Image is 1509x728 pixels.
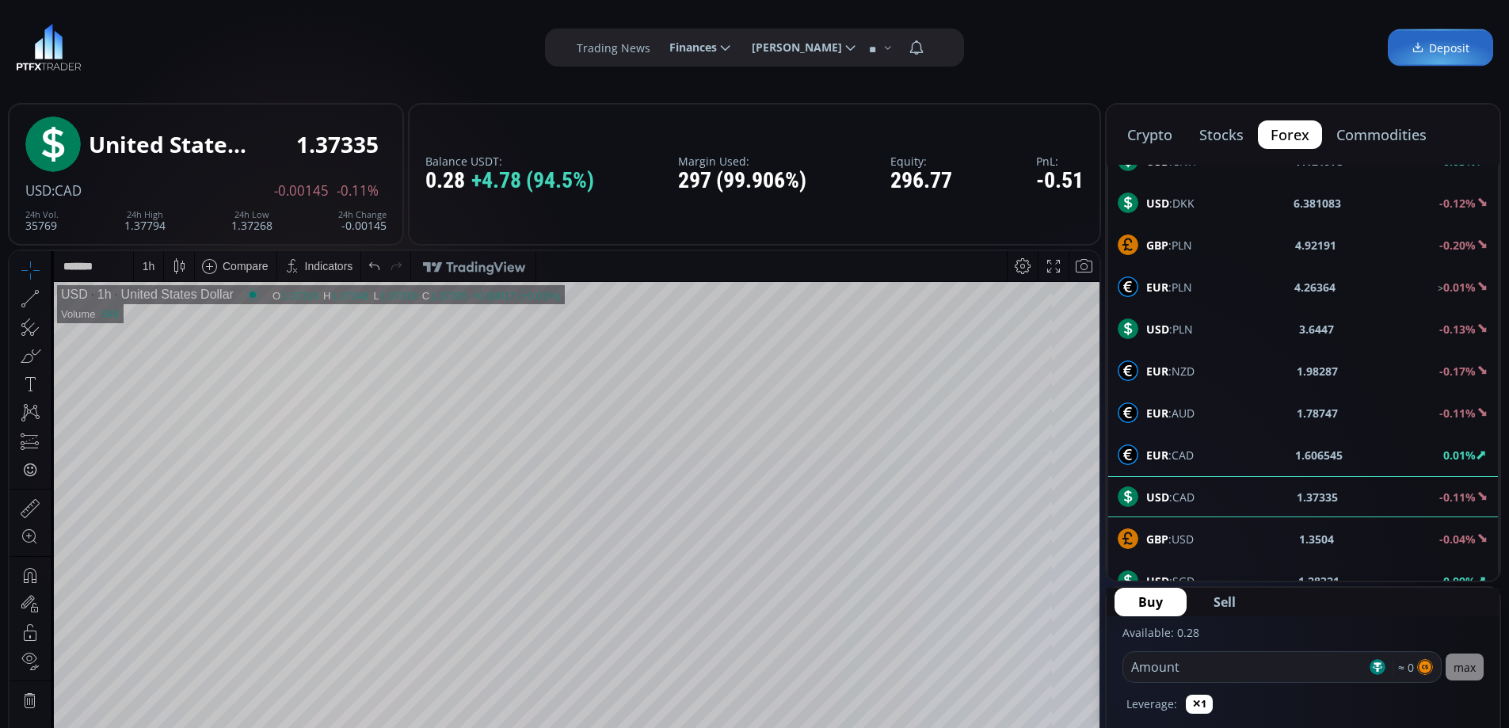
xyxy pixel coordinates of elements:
span: :PLN [1146,237,1192,253]
b: -0.12% [1439,196,1476,211]
b: 1.78747 [1297,405,1338,421]
button: Sell [1190,588,1259,616]
div: 1.37319 [371,39,408,51]
b: -0.04% [1439,532,1476,547]
label: Leverage: [1126,696,1177,712]
div: 24h Vol. [25,210,59,219]
div: 1d [179,637,192,650]
div: 1.37268 [231,210,272,231]
img: LOGO [16,24,82,71]
b: 1.28321 [1298,573,1339,589]
div: Toggle Log Scale [1028,628,1054,658]
div: C [413,39,421,51]
span: Buy [1138,593,1163,612]
b: 0.01% [1443,280,1476,295]
label: Trading News [577,40,650,56]
span: :PLN [1146,321,1193,337]
div: 5y [57,637,69,650]
div: 1.37335 [421,39,458,51]
div: 5d [156,637,169,650]
div: -0.00145 [338,210,387,231]
div: log [1034,637,1049,650]
b: -0.13% [1439,322,1476,337]
b: EUR [1146,280,1168,295]
label: Equity: [890,155,952,167]
b: 1.606545 [1295,447,1343,463]
div: Compare [213,9,259,21]
label: Available: 0.28 [1122,625,1199,640]
b: EUR [1146,448,1168,463]
div: auto [1060,637,1081,650]
span: ≈ 0 [1393,659,1414,676]
b: 0.01% [1443,448,1476,463]
div: USD [51,36,78,51]
b: -0.20% [1439,238,1476,253]
div: Toggle Auto Scale [1054,628,1087,658]
b: 1.98287 [1297,363,1338,379]
span: -0.00145 [274,184,329,198]
div: Toggle Percentage [1006,628,1028,658]
span: 17:09:55 (UTC) [909,637,985,650]
div: 24h Change [338,210,387,219]
a: Deposit [1388,29,1493,67]
span: Sell [1214,593,1236,612]
div: L [364,39,370,51]
div: Volume [51,57,86,69]
div: 296.77 [890,169,952,193]
span: -0.11% [337,184,379,198]
b: USD [1146,574,1169,589]
div: 1.37335 [296,132,379,157]
b: -0.17% [1439,364,1476,379]
label: PnL: [1036,155,1084,167]
b: EUR [1146,364,1168,379]
div:  [14,212,27,227]
div: 3m [103,637,118,650]
b: 6.381083 [1294,195,1341,212]
div: 0.28 [425,169,594,193]
b: 3.6447 [1299,321,1334,337]
span: :NZD [1146,363,1195,379]
b: EUR [1146,406,1168,421]
b: -0.11% [1439,406,1476,421]
span: :CAD [51,181,82,200]
b: 4.92191 [1295,237,1336,253]
span: Deposit [1412,40,1469,56]
span: Finances [658,32,717,63]
div: United States Dollar [89,132,247,157]
div: 1y [80,637,92,650]
button: 17:09:55 (UTC) [904,628,991,658]
div: 24h High [124,210,166,219]
b: USD [1146,322,1169,337]
div: 35769 [25,210,59,231]
span: > [1438,281,1443,295]
div: -0.51 [1036,169,1084,193]
span: +4.78 (94.5%) [471,169,594,193]
b: 4.26364 [1294,279,1336,295]
button: stocks [1187,120,1256,149]
b: GBP [1146,238,1168,253]
div: 1.37794 [124,210,166,231]
div: Go to [212,628,238,658]
div: H [314,39,322,51]
b: 1.3504 [1299,531,1334,547]
div: Hide Drawings Toolbar [36,591,44,612]
span: :CAD [1146,447,1194,463]
div: Market open [236,36,250,51]
button: Buy [1115,588,1187,616]
button: forex [1258,120,1322,149]
b: USD [1146,196,1169,211]
button: ✕1 [1186,695,1213,714]
b: 0.09% [1443,574,1476,589]
div: 1h [78,36,102,51]
b: GBP [1146,532,1168,547]
div: +0.00017 (+0.01%) [463,39,551,51]
label: Margin Used: [678,155,806,167]
span: :USD [1146,531,1194,547]
span: :PLN [1146,279,1192,295]
div: United States Dollar [102,36,224,51]
div: 1.37348 [322,39,359,51]
div: 1.37319 [272,39,309,51]
div: 1m [129,637,144,650]
b: USD [1146,154,1169,169]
